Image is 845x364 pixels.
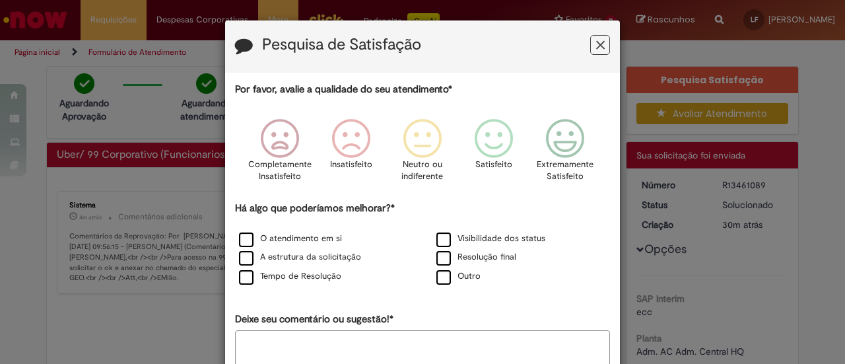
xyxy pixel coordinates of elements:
p: Insatisfeito [330,159,372,171]
label: Deixe seu comentário ou sugestão!* [235,312,393,326]
label: O atendimento em si [239,233,342,245]
p: Neutro ou indiferente [399,159,446,183]
label: Resolução final [436,251,516,264]
label: Outro [436,270,481,283]
p: Satisfeito [475,159,512,171]
div: Extremamente Satisfeito [531,109,599,200]
label: Visibilidade dos status [436,233,545,245]
label: Pesquisa de Satisfação [262,36,421,54]
p: Extremamente Satisfeito [537,159,593,183]
p: Completamente Insatisfeito [248,159,312,183]
label: Tempo de Resolução [239,270,341,283]
div: Satisfeito [460,109,527,200]
div: Insatisfeito [318,109,385,200]
div: Completamente Insatisfeito [246,109,313,200]
div: Há algo que poderíamos melhorar?* [235,201,610,287]
label: Por favor, avalie a qualidade do seu atendimento* [235,83,452,96]
div: Neutro ou indiferente [389,109,456,200]
label: A estrutura da solicitação [239,251,361,264]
